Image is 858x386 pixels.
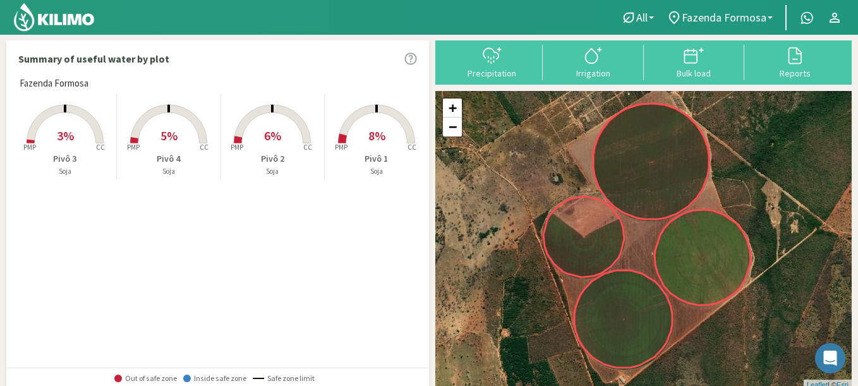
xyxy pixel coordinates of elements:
[543,45,644,78] button: Irrigation
[442,45,543,78] button: Precipitation
[325,152,428,166] p: Pivô 1
[13,166,116,177] p: Soja
[443,99,462,118] a: Zoom in
[325,166,428,177] p: Soja
[117,166,220,177] p: Soja
[18,51,169,66] p: Summary of useful water by plot
[445,69,539,78] div: Precipitation
[547,69,640,78] div: Irrigation
[13,2,95,32] img: Kilimo
[748,69,842,78] div: Reports
[200,143,208,152] tspan: CC
[114,374,177,383] span: Out of safe zone
[13,152,116,166] p: Pivô 3
[96,143,105,152] tspan: CC
[57,128,74,143] span: 3%
[443,118,462,136] a: Zoom out
[183,374,246,383] span: Inside safe zone
[682,11,766,24] span: Fazenda Formosa
[368,128,385,143] span: 8%
[117,152,220,166] p: Pivô 4
[231,143,243,152] tspan: PMP
[221,166,324,177] p: Soja
[221,152,324,166] p: Pivô 2
[335,143,347,152] tspan: PMP
[127,143,140,152] tspan: PMP
[744,45,845,78] button: Reports
[253,374,315,383] span: Safe zone limit
[264,128,281,143] span: 6%
[636,11,648,24] span: All
[20,76,88,91] span: Fazenda Formosa
[23,143,35,152] tspan: PMP
[815,343,845,373] div: Open Intercom Messenger
[644,45,745,78] button: Bulk load
[160,128,178,143] span: 5%
[408,143,416,152] tspan: CC
[303,143,312,152] tspan: CC
[648,69,741,78] div: Bulk load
